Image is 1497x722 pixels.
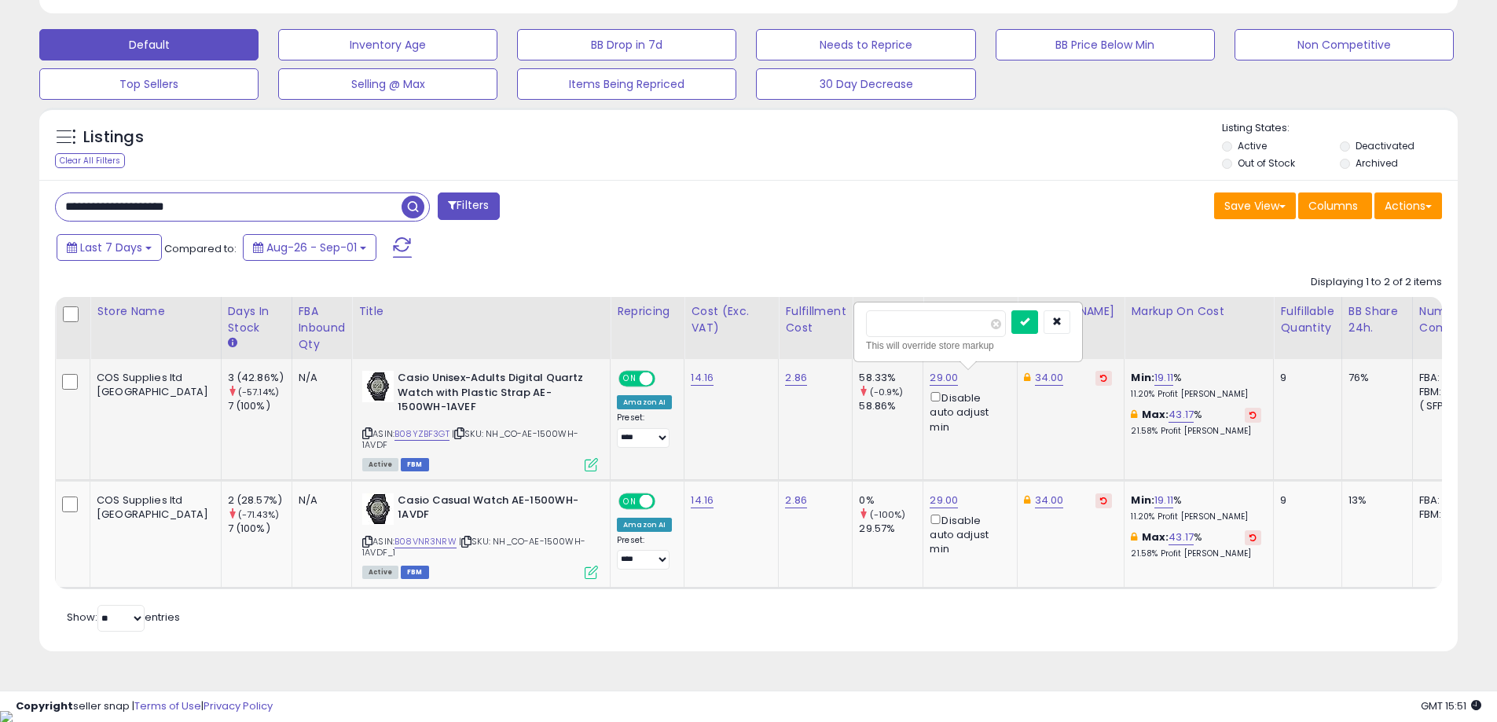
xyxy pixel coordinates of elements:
span: OFF [653,494,678,508]
div: ASIN: [362,371,598,470]
a: 34.00 [1035,370,1064,386]
div: Disable auto adjust min [930,511,1005,557]
div: 13% [1348,493,1400,508]
button: Save View [1214,192,1296,219]
img: 516c3IL5NWL._SL40_.jpg [362,493,394,525]
a: 34.00 [1035,493,1064,508]
label: Active [1238,139,1267,152]
div: N/A [299,493,340,508]
div: Title [358,303,604,320]
span: FBM [401,458,429,471]
div: 9 [1280,493,1329,508]
div: % [1131,530,1261,559]
button: BB Drop in 7d [517,29,736,60]
span: All listings currently available for purchase on Amazon [362,458,398,471]
div: 76% [1348,371,1400,385]
div: ( SFP: 2 ) [1419,399,1471,413]
b: Max: [1142,407,1169,422]
div: Markup on Cost [1131,303,1267,320]
button: Last 7 Days [57,234,162,261]
small: (-0.9%) [870,386,904,398]
span: Aug-26 - Sep-01 [266,240,357,255]
div: 9 [1280,371,1329,385]
div: Store Name [97,303,215,320]
div: Preset: [617,412,672,448]
span: | SKU: NH_CO-AE-1500WH-1AVDF [362,427,578,451]
span: FBM [401,566,429,579]
div: 29.57% [859,522,923,536]
button: Inventory Age [278,29,497,60]
small: (-100%) [870,508,906,521]
div: Fulfillable Quantity [1280,303,1334,336]
button: Selling @ Max [278,68,497,100]
div: FBA: 3 [1419,371,1471,385]
a: Privacy Policy [204,698,273,713]
div: Amazon AI [617,518,672,532]
th: The percentage added to the cost of goods (COGS) that forms the calculator for Min & Max prices. [1125,297,1274,359]
small: (-57.14%) [238,386,279,398]
div: [PERSON_NAME] [1024,303,1117,320]
button: BB Price Below Min [996,29,1215,60]
span: All listings currently available for purchase on Amazon [362,566,398,579]
div: % [1131,371,1261,400]
div: 7 (100%) [228,399,292,413]
a: 19.11 [1154,493,1173,508]
div: COS Supplies ltd [GEOGRAPHIC_DATA] [97,371,209,399]
div: FBA: 0 [1419,493,1471,508]
div: FBM: 12 [1419,385,1471,399]
a: 29.00 [930,493,958,508]
span: Last 7 Days [80,240,142,255]
label: Deactivated [1356,139,1414,152]
b: Min: [1131,370,1154,385]
p: 21.58% Profit [PERSON_NAME] [1131,426,1261,437]
div: Repricing [617,303,677,320]
a: B08YZBF3GT [394,427,449,441]
button: Non Competitive [1235,29,1454,60]
div: 58.86% [859,399,923,413]
div: 7 (100%) [228,522,292,536]
a: 2.86 [785,493,807,508]
div: 3 (42.86%) [228,371,292,385]
div: Cost (Exc. VAT) [691,303,772,336]
small: Days In Stock. [228,336,237,350]
div: Fulfillment Cost [785,303,846,336]
span: ON [620,494,640,508]
a: 14.16 [691,370,714,386]
span: | SKU: NH_CO-AE-1500WH-1AVDF_1 [362,535,585,559]
a: 43.17 [1169,530,1194,545]
div: Clear All Filters [55,153,125,168]
span: Columns [1308,198,1358,214]
span: OFF [653,372,678,386]
p: 11.20% Profit [PERSON_NAME] [1131,511,1261,522]
a: 2.86 [785,370,807,386]
div: Amazon AI [617,395,672,409]
a: Terms of Use [134,698,201,713]
div: FBM: 4 [1419,508,1471,522]
button: 30 Day Decrease [756,68,975,100]
a: 43.17 [1169,407,1194,423]
div: Num of Comp. [1419,303,1477,336]
img: 41Lo9D7sIoL._SL40_.jpg [362,371,394,402]
div: Days In Stock [228,303,285,336]
p: 21.58% Profit [PERSON_NAME] [1131,548,1261,559]
b: Casio Casual Watch AE-1500WH-1AVDF [398,493,589,526]
p: Listing States: [1222,121,1458,136]
div: Displaying 1 to 2 of 2 items [1311,275,1442,290]
div: N/A [299,371,340,385]
button: Top Sellers [39,68,259,100]
div: 58.33% [859,371,923,385]
small: (-71.43%) [238,508,279,521]
div: Preset: [617,535,672,570]
div: % [1131,408,1261,437]
h5: Listings [83,126,144,148]
button: Columns [1298,192,1372,219]
span: Show: entries [67,610,180,625]
button: Needs to Reprice [756,29,975,60]
a: B08VNR3NRW [394,535,457,548]
button: Items Being Repriced [517,68,736,100]
div: FBA inbound Qty [299,303,346,353]
label: Out of Stock [1238,156,1295,170]
b: Casio Unisex-Adults Digital Quartz Watch with Plastic Strap AE-1500WH-1AVEF [398,371,589,419]
button: Default [39,29,259,60]
button: Aug-26 - Sep-01 [243,234,376,261]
